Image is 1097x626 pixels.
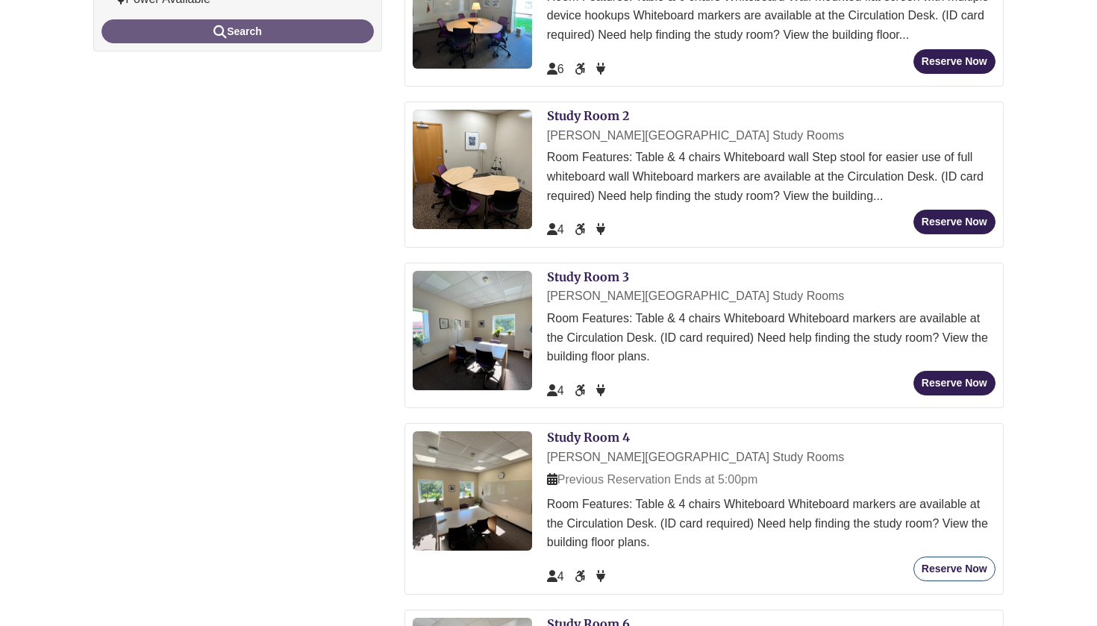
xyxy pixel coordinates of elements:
span: Power Available [596,63,605,75]
button: Reserve Now [913,371,996,395]
img: Study Room 2 [413,110,532,229]
span: The capacity of this space [547,384,564,397]
span: The capacity of this space [547,223,564,236]
a: Study Room 3 [547,269,629,284]
span: The capacity of this space [547,570,564,583]
button: Reserve Now [913,49,996,74]
span: Power Available [596,384,605,397]
span: Power Available [596,570,605,583]
a: Study Room 2 [547,108,629,123]
a: Study Room 4 [547,430,630,445]
span: Accessible Seat/Space [575,63,588,75]
div: Room Features: Table & 4 chairs Whiteboard Whiteboard markers are available at the Circulation De... [547,309,996,366]
span: The capacity of this space [547,63,564,75]
div: [PERSON_NAME][GEOGRAPHIC_DATA] Study Rooms [547,448,996,467]
button: Reserve Now [913,557,996,581]
span: Accessible Seat/Space [575,570,588,583]
span: Accessible Seat/Space [575,223,588,236]
button: Search [101,19,374,43]
div: [PERSON_NAME][GEOGRAPHIC_DATA] Study Rooms [547,126,996,145]
div: Room Features: Table & 4 chairs Whiteboard wall Step stool for easier use of full whiteboard wall... [547,148,996,205]
button: Reserve Now [913,210,996,234]
span: Accessible Seat/Space [575,384,588,397]
span: Previous Reservation Ends at 5:00pm [547,473,758,486]
div: [PERSON_NAME][GEOGRAPHIC_DATA] Study Rooms [547,287,996,306]
img: Study Room 3 [413,271,532,390]
img: Study Room 4 [413,431,532,551]
div: Room Features: Table & 4 chairs Whiteboard Whiteboard markers are available at the Circulation De... [547,495,996,552]
span: Power Available [596,223,605,236]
